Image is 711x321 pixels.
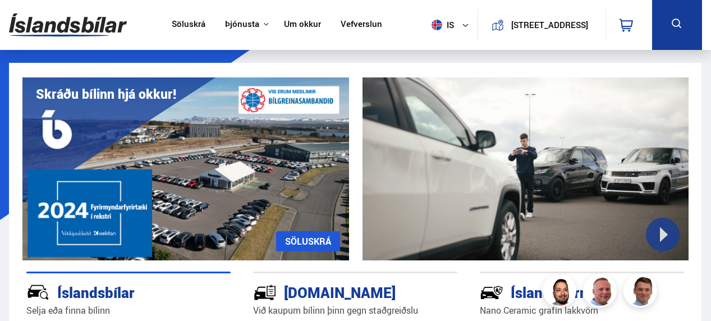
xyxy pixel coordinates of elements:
[432,20,442,30] img: svg+xml;base64,PHN2ZyB4bWxucz0iaHR0cDovL3d3dy53My5vcmcvMjAwMC9zdmciIHdpZHRoPSI1MTIiIGhlaWdodD0iNT...
[585,276,618,309] img: siFngHWaQ9KaOqBr.png
[508,20,591,30] button: [STREET_ADDRESS]
[484,9,599,41] a: [STREET_ADDRESS]
[480,304,684,317] p: Nano Ceramic grafín lakkvörn
[253,282,418,301] div: [DOMAIN_NAME]
[172,19,205,31] a: Söluskrá
[225,19,259,30] button: Þjónusta
[253,304,457,317] p: Við kaupum bílinn þinn gegn staðgreiðslu
[26,304,231,317] p: Selja eða finna bílinn
[9,7,127,43] img: G0Ugv5HjCgRt.svg
[284,19,321,31] a: Um okkur
[427,20,455,30] span: is
[544,276,578,309] img: nhp88E3Fdnt1Opn2.png
[341,19,382,31] a: Vefverslun
[22,77,349,260] img: eKx6w-_Home_640_.png
[26,282,191,301] div: Íslandsbílar
[480,281,503,304] img: -Svtn6bYgwAsiwNX.svg
[276,231,340,251] a: SÖLUSKRÁ
[625,276,659,309] img: FbJEzSuNWCJXmdc-.webp
[36,86,176,102] h1: Skráðu bílinn hjá okkur!
[26,281,50,304] img: JRvxyua_JYH6wB4c.svg
[253,281,277,304] img: tr5P-W3DuiFaO7aO.svg
[427,8,478,42] button: is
